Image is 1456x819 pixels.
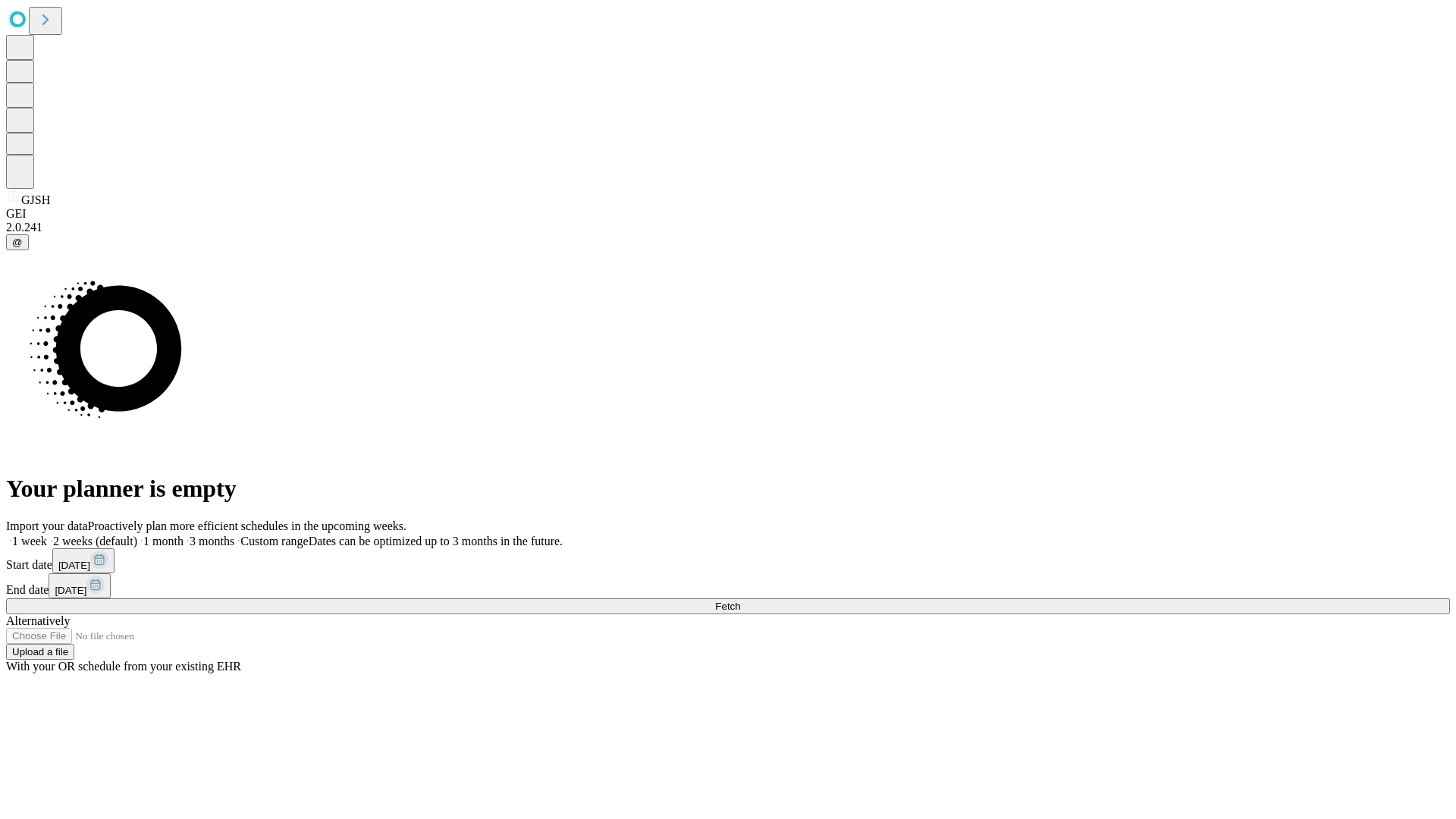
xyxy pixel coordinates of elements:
button: [DATE] [49,573,111,598]
span: [DATE] [55,585,86,596]
button: Fetch [6,598,1450,614]
span: Proactively plan more efficient schedules in the upcoming weeks. [88,519,406,532]
span: 3 months [190,535,234,548]
div: Start date [6,548,1450,573]
h1: Your planner is empty [6,475,1450,503]
div: End date [6,573,1450,598]
span: With your OR schedule from your existing EHR [6,660,241,673]
span: Fetch [715,601,740,612]
span: 2 weeks (default) [53,535,137,548]
span: [DATE] [58,560,90,571]
span: 1 week [12,535,47,548]
span: 1 month [143,535,184,548]
span: Import your data [6,519,88,532]
span: Alternatively [6,614,70,627]
span: @ [12,237,23,248]
button: [DATE] [52,548,115,573]
span: Dates can be optimized up to 3 months in the future. [309,535,563,548]
span: Custom range [240,535,308,548]
button: Upload a file [6,644,74,660]
span: GJSH [21,193,50,206]
div: GEI [6,207,1450,221]
div: 2.0.241 [6,221,1450,234]
button: @ [6,234,29,250]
